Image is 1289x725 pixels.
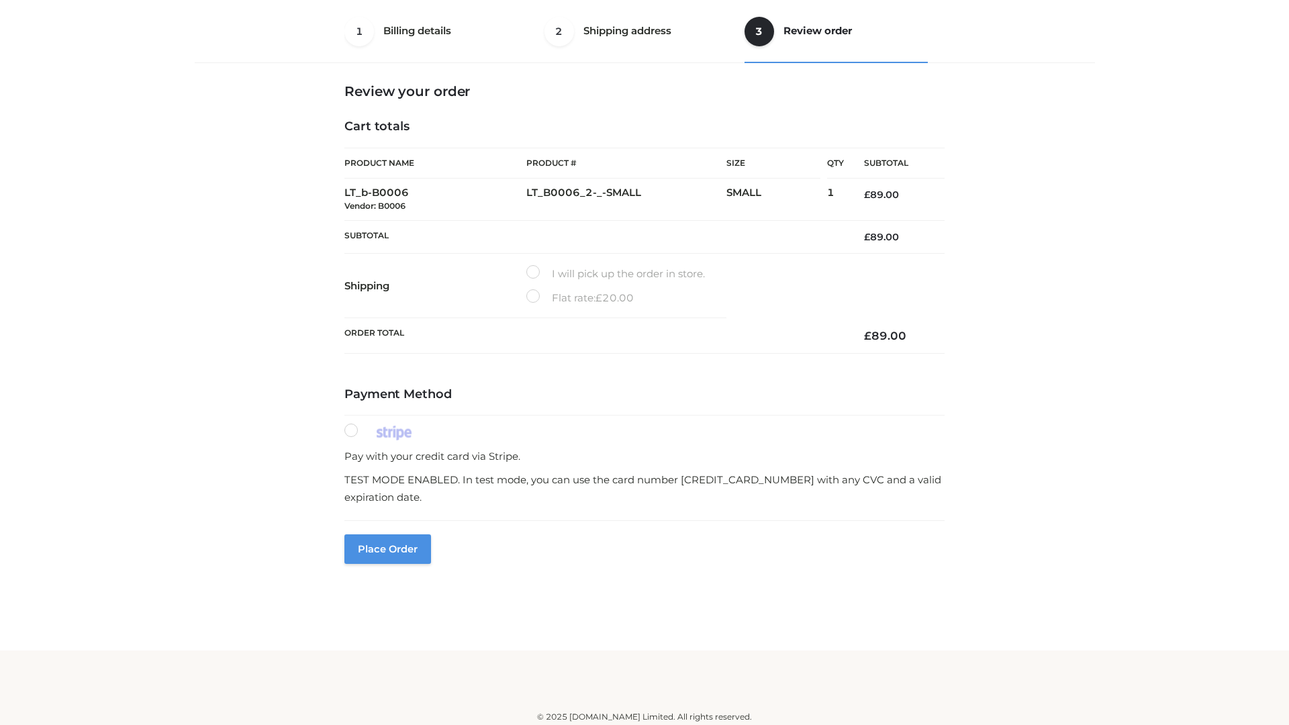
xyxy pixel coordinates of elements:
span: £ [595,291,602,304]
td: LT_B0006_2-_-SMALL [526,179,726,221]
h3: Review your order [344,83,945,99]
small: Vendor: B0006 [344,201,405,211]
th: Shipping [344,254,526,318]
span: £ [864,189,870,201]
td: SMALL [726,179,827,221]
bdi: 89.00 [864,231,899,243]
bdi: 89.00 [864,189,899,201]
td: 1 [827,179,844,221]
p: TEST MODE ENABLED. In test mode, you can use the card number [CREDIT_CARD_NUMBER] with any CVC an... [344,471,945,505]
div: © 2025 [DOMAIN_NAME] Limited. All rights reserved. [199,710,1090,724]
p: Pay with your credit card via Stripe. [344,448,945,465]
th: Size [726,148,820,179]
th: Product Name [344,148,526,179]
th: Order Total [344,318,844,354]
th: Qty [827,148,844,179]
span: £ [864,231,870,243]
span: £ [864,329,871,342]
th: Subtotal [844,148,945,179]
label: I will pick up the order in store. [526,265,705,283]
button: Place order [344,534,431,564]
h4: Cart totals [344,119,945,134]
label: Flat rate: [526,289,634,307]
td: LT_b-B0006 [344,179,526,221]
th: Subtotal [344,220,844,253]
bdi: 89.00 [864,329,906,342]
h4: Payment Method [344,387,945,402]
bdi: 20.00 [595,291,634,304]
th: Product # [526,148,726,179]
